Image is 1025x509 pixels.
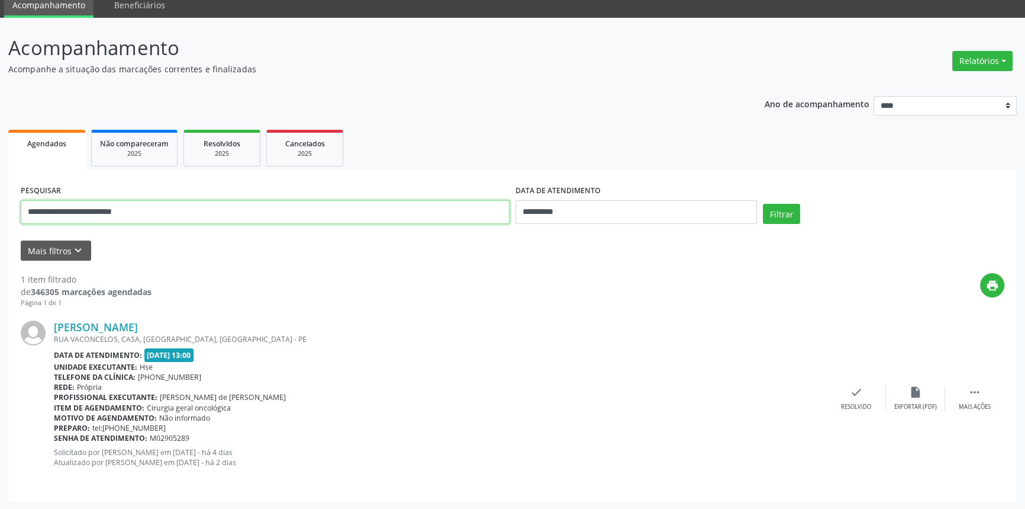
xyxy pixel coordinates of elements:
[765,96,869,111] p: Ano de acompanhamento
[72,244,85,257] i: keyboard_arrow_down
[192,149,252,158] div: 2025
[54,403,144,413] b: Item de agendamento:
[959,403,991,411] div: Mais ações
[986,279,999,292] i: print
[150,433,189,443] span: M02905289
[100,149,169,158] div: 2025
[54,423,90,433] b: Preparo:
[21,298,152,308] div: Página 1 de 1
[21,286,152,298] div: de
[54,392,157,402] b: Profissional executante:
[21,241,91,261] button: Mais filtroskeyboard_arrow_down
[54,382,75,392] b: Rede:
[138,372,201,382] span: [PHONE_NUMBER]
[21,273,152,286] div: 1 item filtrado
[100,139,169,149] span: Não compareceram
[763,204,800,224] button: Filtrar
[159,413,210,423] span: Não informado
[54,433,147,443] b: Senha de atendimento:
[77,382,102,392] span: Própria
[160,392,286,402] span: [PERSON_NAME] de [PERSON_NAME]
[275,149,334,158] div: 2025
[54,334,827,344] div: RUA VACONCELOS, CASA, [GEOGRAPHIC_DATA], [GEOGRAPHIC_DATA] - PE
[54,372,136,382] b: Telefone da clínica:
[54,350,142,360] b: Data de atendimento:
[92,423,166,433] span: tel:[PHONE_NUMBER]
[21,321,46,345] img: img
[21,182,61,200] label: PESQUISAR
[850,386,863,399] i: check
[968,386,981,399] i: 
[27,139,66,149] span: Agendados
[8,33,714,63] p: Acompanhamento
[515,182,601,200] label: DATA DE ATENDIMENTO
[54,321,138,334] a: [PERSON_NAME]
[31,286,152,297] strong: 346305 marcações agendadas
[144,348,194,362] span: [DATE] 13:00
[8,63,714,75] p: Acompanhe a situação das marcações correntes e finalizadas
[140,362,153,372] span: Hse
[909,386,922,399] i: insert_drive_file
[54,413,157,423] b: Motivo de agendamento:
[980,273,1004,297] button: print
[147,403,231,413] span: Cirurgia geral oncológica
[841,403,871,411] div: Resolvido
[894,403,937,411] div: Exportar (PDF)
[952,51,1013,71] button: Relatórios
[54,362,137,372] b: Unidade executante:
[54,447,827,468] p: Solicitado por [PERSON_NAME] em [DATE] - há 4 dias Atualizado por [PERSON_NAME] em [DATE] - há 2 ...
[204,139,240,149] span: Resolvidos
[285,139,325,149] span: Cancelados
